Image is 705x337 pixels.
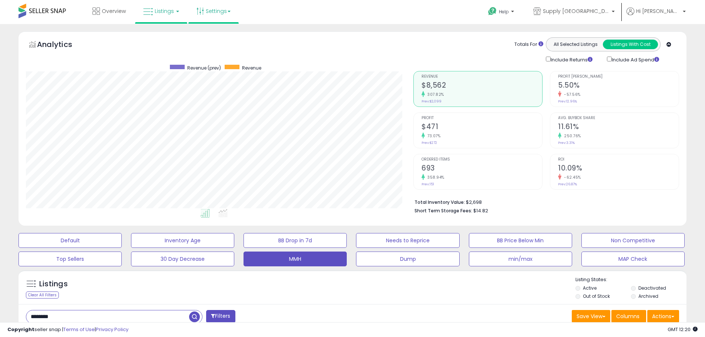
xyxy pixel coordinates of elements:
[19,233,122,248] button: Default
[469,233,572,248] button: BB Price Below Min
[414,197,674,206] li: $2,698
[19,252,122,266] button: Top Sellers
[558,99,577,104] small: Prev: 12.96%
[583,285,597,291] label: Active
[155,7,174,15] span: Listings
[422,75,542,79] span: Revenue
[469,252,572,266] button: min/max
[647,310,679,323] button: Actions
[414,208,472,214] b: Short Term Storage Fees:
[7,326,128,333] div: seller snap | |
[422,122,542,132] h2: $471
[561,175,581,180] small: -62.45%
[422,164,542,174] h2: 693
[558,122,679,132] h2: 11.61%
[558,81,679,91] h2: 5.50%
[581,252,685,266] button: MAP Check
[26,291,59,299] div: Clear All Filters
[425,175,444,180] small: 358.94%
[627,7,686,24] a: Hi [PERSON_NAME]
[37,39,87,51] h5: Analytics
[572,310,610,323] button: Save View
[561,92,581,97] small: -57.56%
[63,326,95,333] a: Terms of Use
[558,164,679,174] h2: 10.09%
[356,233,459,248] button: Needs to Reprice
[422,99,442,104] small: Prev: $2,099
[499,9,509,15] span: Help
[638,285,666,291] label: Deactivated
[603,40,658,49] button: Listings With Cost
[558,141,575,145] small: Prev: 3.31%
[244,233,347,248] button: BB Drop in 7d
[356,252,459,266] button: Dump
[558,75,679,79] span: Profit [PERSON_NAME]
[558,116,679,120] span: Avg. Buybox Share
[473,207,488,214] span: $14.82
[668,326,698,333] span: 2025-08-12 12:20 GMT
[558,158,679,162] span: ROI
[422,141,437,145] small: Prev: $272
[636,7,681,15] span: Hi [PERSON_NAME]
[102,7,126,15] span: Overview
[601,55,671,64] div: Include Ad Spend
[422,182,434,186] small: Prev: 151
[244,252,347,266] button: MMH
[514,41,543,48] div: Totals For
[131,252,234,266] button: 30 Day Decrease
[583,293,610,299] label: Out of Stock
[414,199,465,205] b: Total Inventory Value:
[540,55,601,64] div: Include Returns
[7,326,34,333] strong: Copyright
[543,7,610,15] span: Supply [GEOGRAPHIC_DATA]
[187,65,221,71] span: Revenue (prev)
[422,116,542,120] span: Profit
[616,313,639,320] span: Columns
[638,293,658,299] label: Archived
[422,81,542,91] h2: $8,562
[242,65,261,71] span: Revenue
[558,182,577,186] small: Prev: 26.87%
[96,326,128,333] a: Privacy Policy
[561,133,581,139] small: 250.76%
[425,92,444,97] small: 307.82%
[131,233,234,248] button: Inventory Age
[581,233,685,248] button: Non Competitive
[425,133,440,139] small: 73.07%
[206,310,235,323] button: Filters
[422,158,542,162] span: Ordered Items
[548,40,603,49] button: All Selected Listings
[39,279,68,289] h5: Listings
[611,310,646,323] button: Columns
[482,1,521,24] a: Help
[488,7,497,16] i: Get Help
[575,276,686,283] p: Listing States:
